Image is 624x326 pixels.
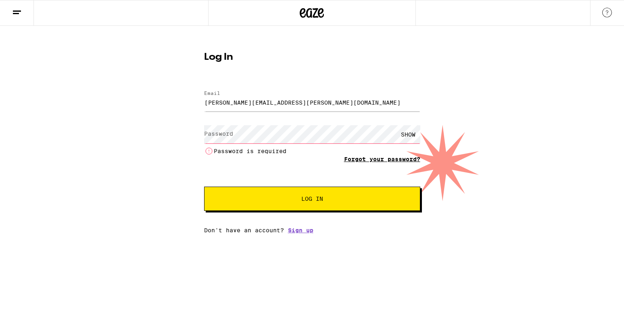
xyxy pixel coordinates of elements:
label: Password [204,130,233,137]
h1: Log In [204,53,420,62]
a: Forgot your password? [344,156,420,162]
label: Email [204,90,220,96]
a: Sign up [288,227,313,233]
div: Don't have an account? [204,227,420,233]
span: Hi. Need any help? [5,6,58,12]
input: Email [204,93,420,111]
div: SHOW [396,125,420,143]
button: Log In [204,187,420,211]
li: Password is required [204,146,420,156]
span: Log In [301,196,323,202]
